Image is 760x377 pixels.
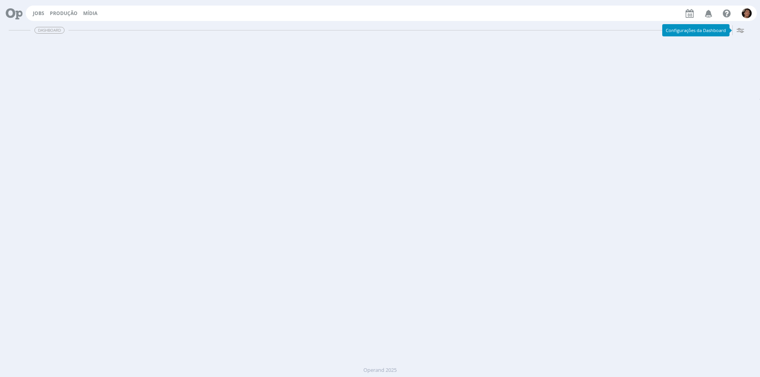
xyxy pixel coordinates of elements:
[30,10,47,17] button: Jobs
[741,6,752,20] button: P
[47,10,80,17] button: Produção
[83,10,97,17] a: Mídia
[33,10,44,17] a: Jobs
[50,10,78,17] a: Produção
[81,10,100,17] button: Mídia
[34,27,65,34] span: Dashboard
[662,24,730,36] div: Configurações da Dashboard
[742,8,752,18] img: P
